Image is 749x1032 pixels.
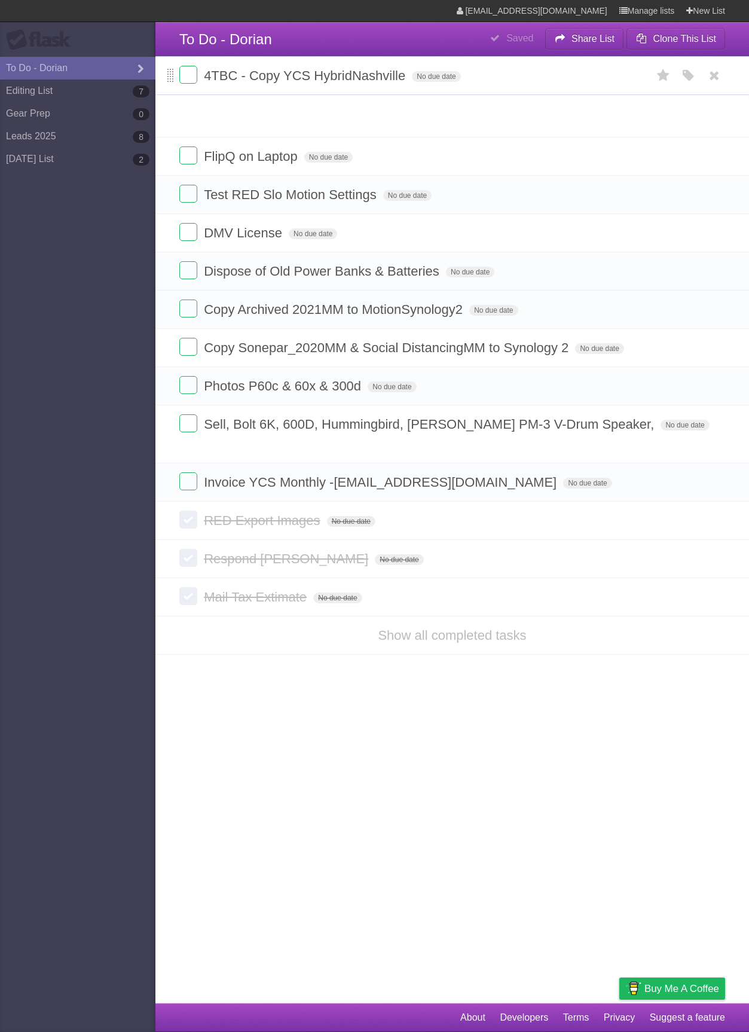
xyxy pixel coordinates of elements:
[133,108,149,120] b: 0
[563,478,612,488] span: No due date
[6,29,78,51] div: Flask
[619,978,725,1000] a: Buy me a coffee
[179,549,197,567] label: Done
[545,28,624,50] button: Share List
[204,513,323,528] span: RED Export Images
[179,414,197,432] label: Done
[179,66,197,84] label: Done
[653,33,716,44] b: Clone This List
[204,590,310,604] span: Mail Tax Extimate
[179,511,197,529] label: Done
[179,300,197,317] label: Done
[289,228,337,239] span: No due date
[179,146,197,164] label: Done
[500,1006,548,1029] a: Developers
[571,33,615,44] b: Share List
[204,378,364,393] span: Photos P60c & 60x & 300d
[378,628,526,643] a: Show all completed tasks
[179,376,197,394] label: Done
[204,551,371,566] span: Respond [PERSON_NAME]
[304,152,353,163] span: No due date
[604,1006,635,1029] a: Privacy
[204,225,285,240] span: DMV License
[469,305,518,316] span: No due date
[133,86,149,97] b: 7
[179,338,197,356] label: Done
[313,593,362,603] span: No due date
[575,343,623,354] span: No due date
[375,554,423,565] span: No due date
[644,978,719,999] span: Buy me a coffee
[506,33,533,43] b: Saved
[179,261,197,279] label: Done
[626,28,725,50] button: Clone This List
[179,223,197,241] label: Done
[133,154,149,166] b: 2
[625,978,641,999] img: Buy me a coffee
[204,340,571,355] span: Copy Sonepar_2020MM & Social DistancingMM to Synology 2
[460,1006,485,1029] a: About
[204,149,301,164] span: FlipQ on Laptop
[368,381,416,392] span: No due date
[383,190,432,201] span: No due date
[179,185,197,203] label: Done
[446,267,494,277] span: No due date
[661,420,709,430] span: No due date
[652,66,675,86] label: Star task
[204,264,442,279] span: Dispose of Old Power Banks & Batteries
[133,131,149,143] b: 8
[204,187,380,202] span: Test RED Slo Motion Settings
[204,475,560,490] span: Invoice YCS Monthly - [EMAIL_ADDRESS][DOMAIN_NAME]
[179,31,272,47] span: To Do - Dorian
[204,417,657,432] span: Sell, Bolt 6K, 600D, Hummingbird, [PERSON_NAME] PM-3 V-Drum Speaker,
[204,68,408,83] span: 4TBC - Copy YCS HybridNashville
[327,516,375,527] span: No due date
[204,302,466,317] span: Copy Archived 2021MM to MotionSynology2
[563,1006,589,1029] a: Terms
[179,587,197,605] label: Done
[179,472,197,490] label: Done
[412,71,460,82] span: No due date
[650,1006,725,1029] a: Suggest a feature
